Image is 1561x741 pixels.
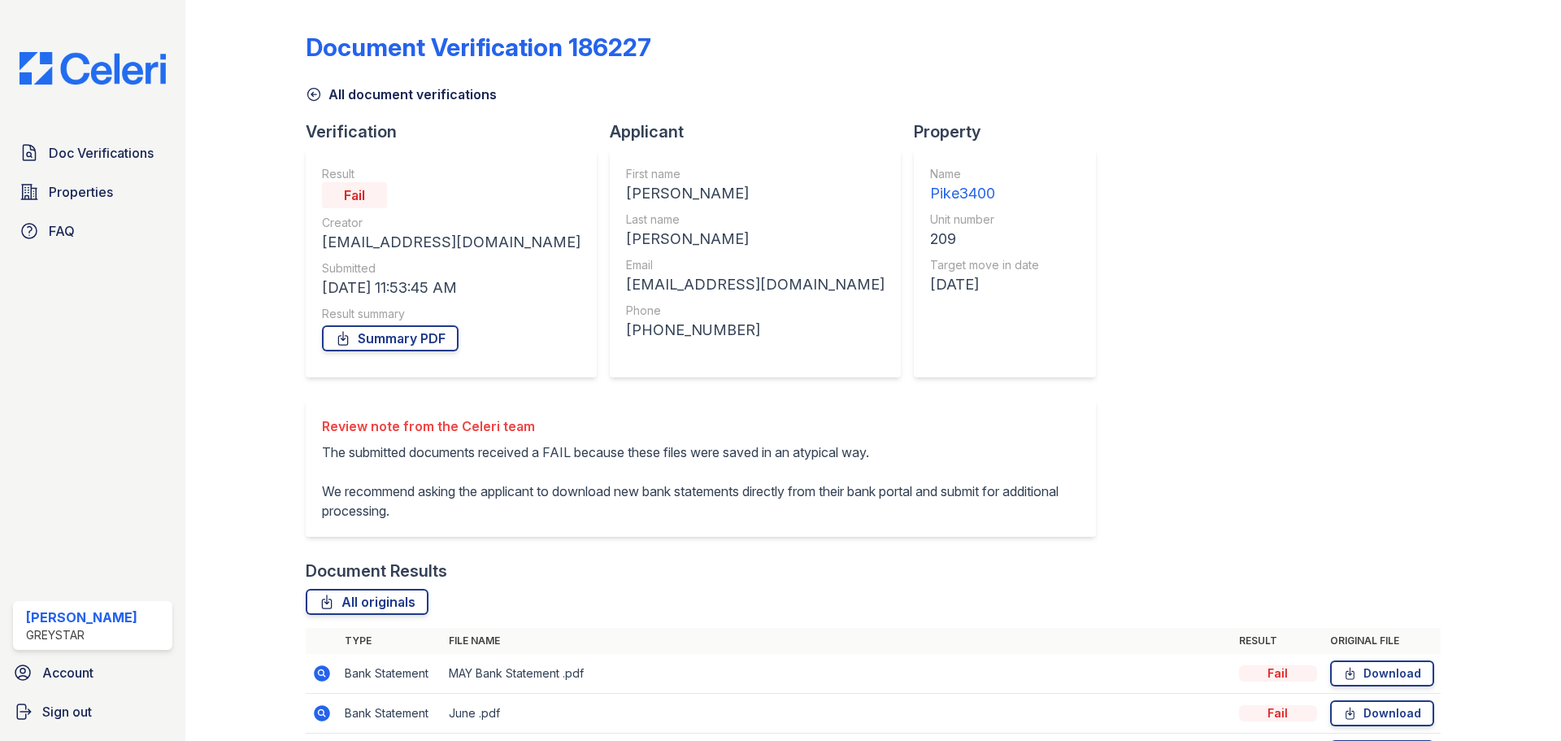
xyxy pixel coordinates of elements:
[26,627,137,643] div: Greystar
[7,52,179,85] img: CE_Logo_Blue-a8612792a0a2168367f1c8372b55b34899dd931a85d93a1a3d3e32e68fde9ad4.png
[442,654,1233,694] td: MAY Bank Statement .pdf
[26,608,137,627] div: [PERSON_NAME]
[322,166,580,182] div: Result
[7,695,179,728] a: Sign out
[306,33,651,62] div: Document Verification 186227
[322,231,580,254] div: [EMAIL_ADDRESS][DOMAIN_NAME]
[442,628,1233,654] th: File name
[338,694,442,734] td: Bank Statement
[322,215,580,231] div: Creator
[306,560,447,582] div: Document Results
[322,306,580,322] div: Result summary
[338,628,442,654] th: Type
[13,137,172,169] a: Doc Verifications
[7,656,179,689] a: Account
[42,702,92,721] span: Sign out
[49,143,154,163] span: Doc Verifications
[49,221,75,241] span: FAQ
[1239,665,1317,682] div: Fail
[13,176,172,208] a: Properties
[322,182,387,208] div: Fail
[306,120,610,143] div: Verification
[306,85,497,104] a: All document verifications
[322,260,580,277] div: Submitted
[1239,705,1317,721] div: Fail
[626,257,885,273] div: Email
[42,663,93,682] span: Account
[930,166,1039,205] a: Name Pike3400
[930,182,1039,205] div: Pike3400
[49,182,113,202] span: Properties
[930,257,1039,273] div: Target move in date
[306,589,428,615] a: All originals
[322,277,580,299] div: [DATE] 11:53:45 AM
[322,442,1080,521] p: The submitted documents received a FAIL because these files were saved in an atypical way. We rec...
[914,120,1109,143] div: Property
[930,166,1039,182] div: Name
[610,120,914,143] div: Applicant
[626,303,885,319] div: Phone
[1233,628,1324,654] th: Result
[626,319,885,342] div: [PHONE_NUMBER]
[626,182,885,205] div: [PERSON_NAME]
[626,166,885,182] div: First name
[338,654,442,694] td: Bank Statement
[442,694,1233,734] td: June .pdf
[930,273,1039,296] div: [DATE]
[322,416,1080,436] div: Review note from the Celeri team
[13,215,172,247] a: FAQ
[626,211,885,228] div: Last name
[626,273,885,296] div: [EMAIL_ADDRESS][DOMAIN_NAME]
[930,211,1039,228] div: Unit number
[930,228,1039,251] div: 209
[1330,700,1434,726] a: Download
[626,228,885,251] div: [PERSON_NAME]
[1330,660,1434,687] a: Download
[322,325,459,351] a: Summary PDF
[1324,628,1441,654] th: Original file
